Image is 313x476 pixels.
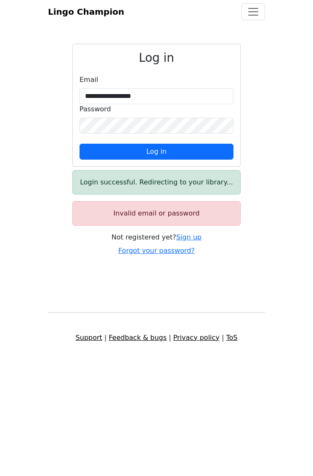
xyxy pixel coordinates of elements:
[72,201,241,226] div: Invalid email or password
[80,104,111,114] label: Password
[48,7,124,17] span: Lingo Champion
[43,333,270,343] div: | | |
[80,144,233,160] button: Log in
[80,51,233,65] h2: Log in
[173,334,220,342] a: Privacy policy
[109,334,167,342] a: Feedback & bugs
[118,247,195,255] a: Forgot your password?
[48,3,124,20] a: Lingo Champion
[72,232,241,242] div: Not registered yet?
[80,75,98,85] label: Email
[146,147,167,155] span: Log in
[76,334,102,342] a: Support
[241,3,265,20] button: Toggle navigation
[226,334,237,342] a: ToS
[72,170,241,195] div: Login successful. Redirecting to your library...
[176,233,202,241] a: Sign up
